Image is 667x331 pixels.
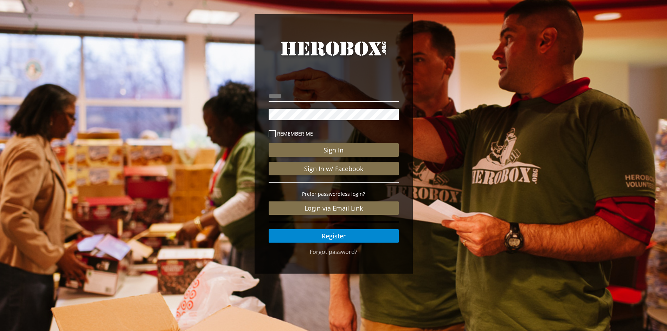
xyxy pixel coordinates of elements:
[269,130,399,138] label: Remember me
[269,143,399,157] button: Sign In
[310,248,357,256] a: Forgot password?
[269,190,399,198] p: Prefer passwordless login?
[269,201,399,215] a: Login via Email Link
[269,162,399,175] a: Sign In w/ Facebook
[269,229,399,243] a: Register
[269,39,399,71] a: HeroBox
